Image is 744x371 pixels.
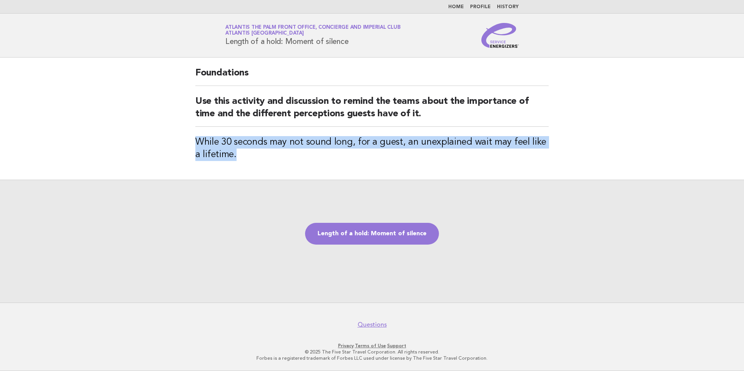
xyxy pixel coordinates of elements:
h2: Use this activity and discussion to remind the teams about the importance of time and the differe... [195,95,549,127]
img: Service Energizers [481,23,519,48]
h3: While 30 seconds may not sound long, for a guest, an unexplained wait may feel like a lifetime. [195,136,549,161]
span: Atlantis [GEOGRAPHIC_DATA] [225,31,304,36]
a: Terms of Use [355,343,386,348]
a: Privacy [338,343,354,348]
a: Atlantis The Palm Front Office, Concierge and Imperial ClubAtlantis [GEOGRAPHIC_DATA] [225,25,400,36]
p: · · [134,343,610,349]
p: Forbes is a registered trademark of Forbes LLC used under license by The Five Star Travel Corpora... [134,355,610,361]
a: Home [448,5,464,9]
h1: Length of a hold: Moment of silence [225,25,400,45]
a: Profile [470,5,491,9]
p: © 2025 The Five Star Travel Corporation. All rights reserved. [134,349,610,355]
a: History [497,5,519,9]
h2: Foundations [195,67,549,86]
a: Support [387,343,406,348]
a: Length of a hold: Moment of silence [305,223,439,245]
a: Questions [358,321,387,329]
